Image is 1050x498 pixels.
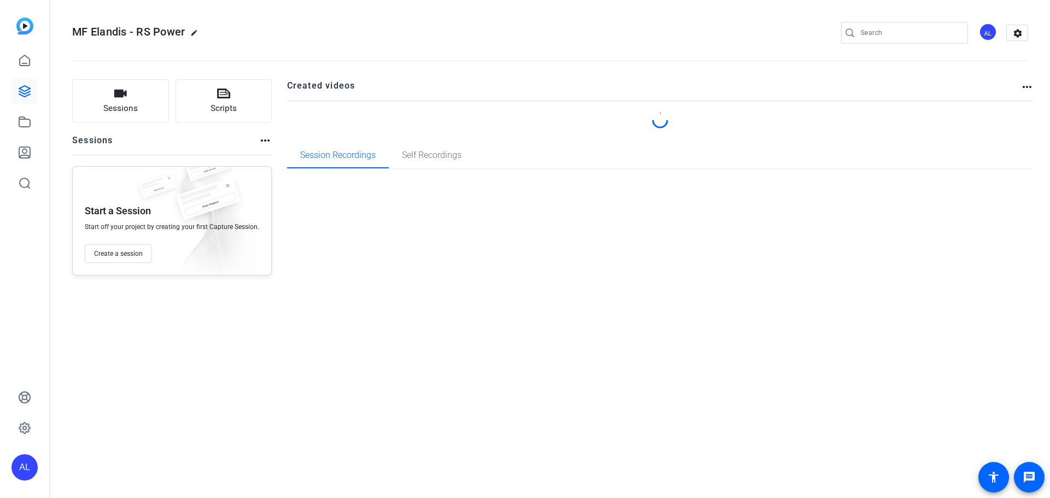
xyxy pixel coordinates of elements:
[1023,471,1036,484] mat-icon: message
[167,178,249,232] img: fake-session.png
[85,244,152,263] button: Create a session
[987,471,1000,484] mat-icon: accessibility
[300,151,376,160] span: Session Recordings
[979,23,997,41] div: AL
[85,204,151,218] p: Start a Session
[72,25,185,38] span: MF Elandis - RS Power
[16,17,33,34] img: blue-gradient.svg
[11,454,38,481] div: AL
[85,222,259,231] span: Start off your project by creating your first Capture Session.
[103,102,138,115] span: Sessions
[861,26,959,39] input: Search
[1007,25,1029,42] mat-icon: settings
[1020,80,1034,93] mat-icon: more_horiz
[72,134,113,155] h2: Sessions
[133,173,182,206] img: fake-session.png
[190,29,203,42] mat-icon: edit
[72,79,169,123] button: Sessions
[160,163,266,280] img: embarkstudio-empty-session.png
[178,150,238,190] img: fake-session.png
[287,79,1021,101] h2: Created videos
[979,23,998,42] ngx-avatar: Amy Lau
[259,134,272,147] mat-icon: more_horiz
[176,79,272,123] button: Scripts
[94,249,143,258] span: Create a session
[211,102,237,115] span: Scripts
[402,151,462,160] span: Self Recordings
